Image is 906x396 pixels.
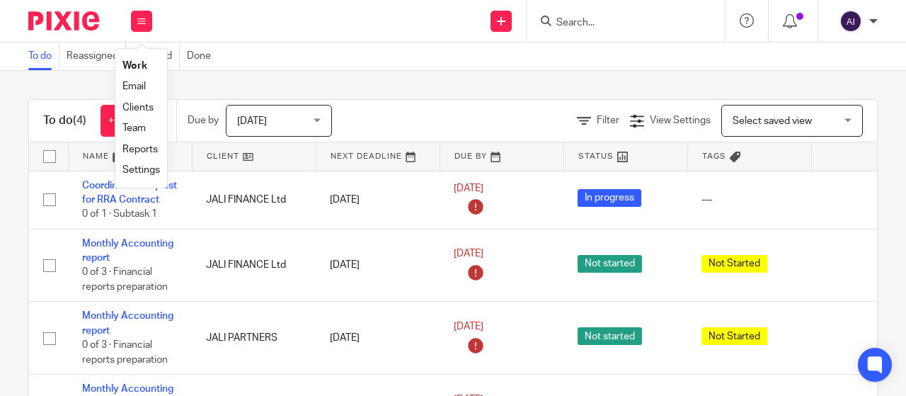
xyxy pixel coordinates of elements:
td: JALI FINANCE Ltd [192,229,316,302]
a: Coordination request for RRA Contract [82,181,177,205]
span: Filter [597,115,619,125]
span: Tags [702,152,726,160]
span: 0 of 1 · Subtask 1 [82,209,157,219]
td: [DATE] [316,171,440,229]
td: [DATE] [316,229,440,302]
span: (4) [73,115,86,126]
a: Reports [122,145,158,154]
span: Not Started [701,255,767,273]
td: [DATE] [316,302,440,375]
td: JALI PARTNERS [192,302,316,375]
h1: To do [43,113,86,128]
a: + Add task [101,105,162,137]
p: Due by [188,113,219,128]
a: To do [28,43,59,70]
span: [DATE] [454,183,483,193]
a: Monthly Accounting report [82,311,173,335]
span: View Settings [650,115,711,125]
span: [DATE] [454,249,483,259]
a: Email [122,81,146,91]
span: [DATE] [237,116,267,126]
a: Reassigned [67,43,126,70]
td: JALI FINANCE Ltd [192,171,316,229]
input: Search [555,17,682,30]
span: Not started [578,327,642,345]
a: Work [122,61,147,71]
span: Not started [578,255,642,273]
span: 0 of 3 · Financial reports preparation [82,268,168,293]
a: Done [187,43,218,70]
span: In progress [578,189,641,207]
span: Select saved view [733,116,812,126]
a: Settings [122,165,160,175]
a: Team [122,123,146,133]
a: Monthly Accounting report [82,239,173,263]
img: svg%3E [839,10,862,33]
span: 0 of 3 · Financial reports preparation [82,340,168,365]
img: Pixie [28,11,99,30]
a: Snoozed [133,43,180,70]
a: Clients [122,103,154,113]
span: [DATE] [454,322,483,332]
span: Not Started [701,327,767,345]
div: --- [701,193,797,207]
